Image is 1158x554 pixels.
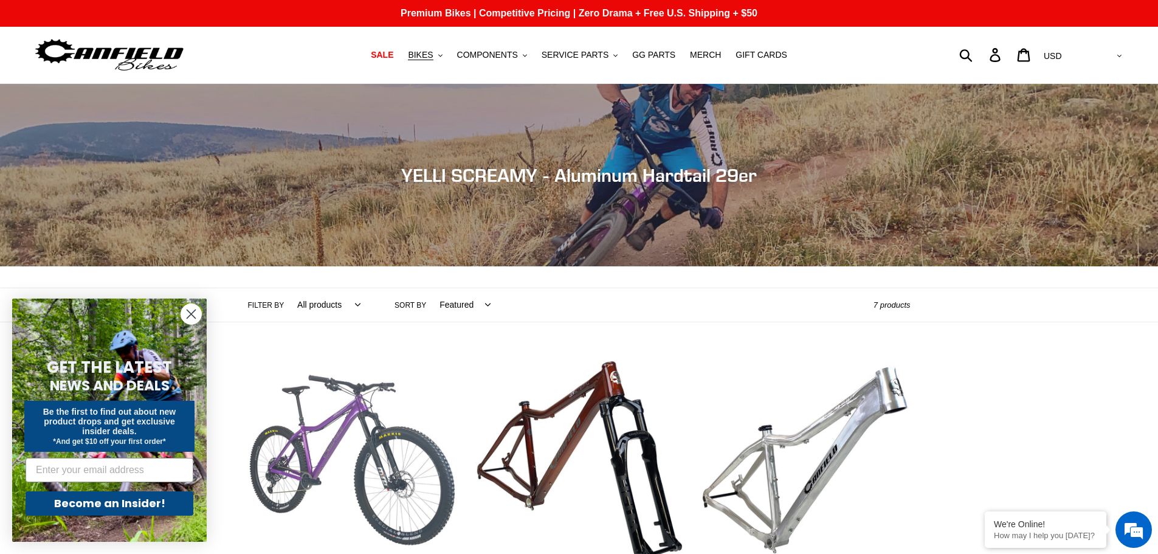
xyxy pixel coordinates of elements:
[457,50,518,60] span: COMPONENTS
[33,36,185,74] img: Canfield Bikes
[632,50,675,60] span: GG PARTS
[248,300,284,311] label: Filter by
[626,47,681,63] a: GG PARTS
[690,50,721,60] span: MERCH
[408,50,433,60] span: BIKES
[874,300,911,310] span: 7 products
[966,41,997,68] input: Search
[371,50,393,60] span: SALE
[402,47,448,63] button: BIKES
[451,47,533,63] button: COMPONENTS
[47,356,172,378] span: GET THE LATEST
[50,376,170,395] span: NEWS AND DEALS
[736,50,787,60] span: GIFT CARDS
[994,531,1097,540] p: How may I help you today?
[684,47,727,63] a: MERCH
[536,47,624,63] button: SERVICE PARTS
[395,300,426,311] label: Sort by
[26,458,193,482] input: Enter your email address
[53,437,165,446] span: *And get $10 off your first order*
[401,164,757,186] span: YELLI SCREAMY - Aluminum Hardtail 29er
[26,491,193,516] button: Become an Insider!
[181,303,202,325] button: Close dialog
[43,407,176,436] span: Be the first to find out about new product drops and get exclusive insider deals.
[729,47,793,63] a: GIFT CARDS
[994,519,1097,529] div: We're Online!
[365,47,399,63] a: SALE
[542,50,608,60] span: SERVICE PARTS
